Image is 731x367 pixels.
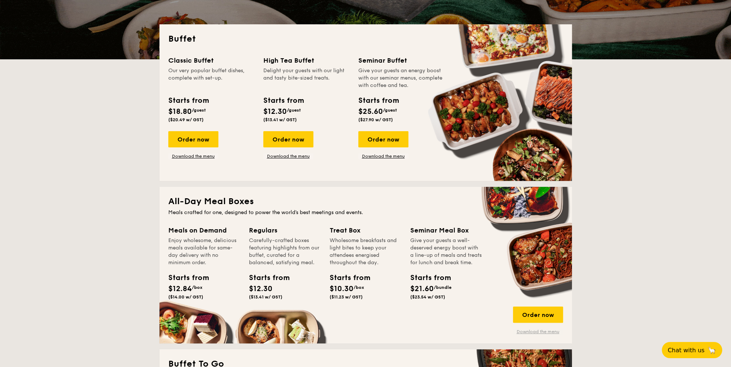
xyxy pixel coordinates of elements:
[168,284,192,293] span: $12.84
[358,131,408,147] div: Order now
[168,107,192,116] span: $18.80
[249,294,282,300] span: ($13.41 w/ GST)
[358,117,393,122] span: ($27.90 w/ GST)
[330,284,354,293] span: $10.30
[358,67,444,89] div: Give your guests an energy boost with our seminar menus, complete with coffee and tea.
[410,294,445,300] span: ($23.54 w/ GST)
[168,95,208,106] div: Starts from
[354,285,364,290] span: /box
[192,285,203,290] span: /box
[168,117,204,122] span: ($20.49 w/ GST)
[410,284,434,293] span: $21.60
[263,107,287,116] span: $12.30
[662,342,722,358] button: Chat with us🦙
[168,196,563,207] h2: All-Day Meal Boxes
[410,237,482,266] div: Give your guests a well-deserved energy boost with a line-up of meals and treats for lunch and br...
[168,294,203,300] span: ($14.00 w/ GST)
[330,237,401,266] div: Wholesome breakfasts and light bites to keep your attendees energised throughout the day.
[330,294,363,300] span: ($11.23 w/ GST)
[263,55,349,66] div: High Tea Buffet
[330,272,363,283] div: Starts from
[513,329,563,335] a: Download the menu
[358,55,444,66] div: Seminar Buffet
[249,225,321,235] div: Regulars
[707,346,716,354] span: 🦙
[263,117,297,122] span: ($13.41 w/ GST)
[410,225,482,235] div: Seminar Meal Box
[249,237,321,266] div: Carefully-crafted boxes featuring highlights from our buffet, curated for a balanced, satisfying ...
[168,272,201,283] div: Starts from
[168,237,240,266] div: Enjoy wholesome, delicious meals available for same-day delivery with no minimum order.
[168,131,218,147] div: Order now
[168,67,254,89] div: Our very popular buffet dishes, complete with set-up.
[358,107,383,116] span: $25.60
[383,108,397,113] span: /guest
[263,95,303,106] div: Starts from
[330,225,401,235] div: Treat Box
[263,131,313,147] div: Order now
[168,225,240,235] div: Meals on Demand
[358,95,398,106] div: Starts from
[358,153,408,159] a: Download the menu
[263,153,313,159] a: Download the menu
[287,108,301,113] span: /guest
[192,108,206,113] span: /guest
[168,209,563,216] div: Meals crafted for one, designed to power the world's best meetings and events.
[513,307,563,323] div: Order now
[410,272,443,283] div: Starts from
[249,284,273,293] span: $12.30
[168,55,254,66] div: Classic Buffet
[263,67,349,89] div: Delight your guests with our light and tasty bite-sized treats.
[168,153,218,159] a: Download the menu
[668,347,704,354] span: Chat with us
[168,33,563,45] h2: Buffet
[434,285,451,290] span: /bundle
[249,272,282,283] div: Starts from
